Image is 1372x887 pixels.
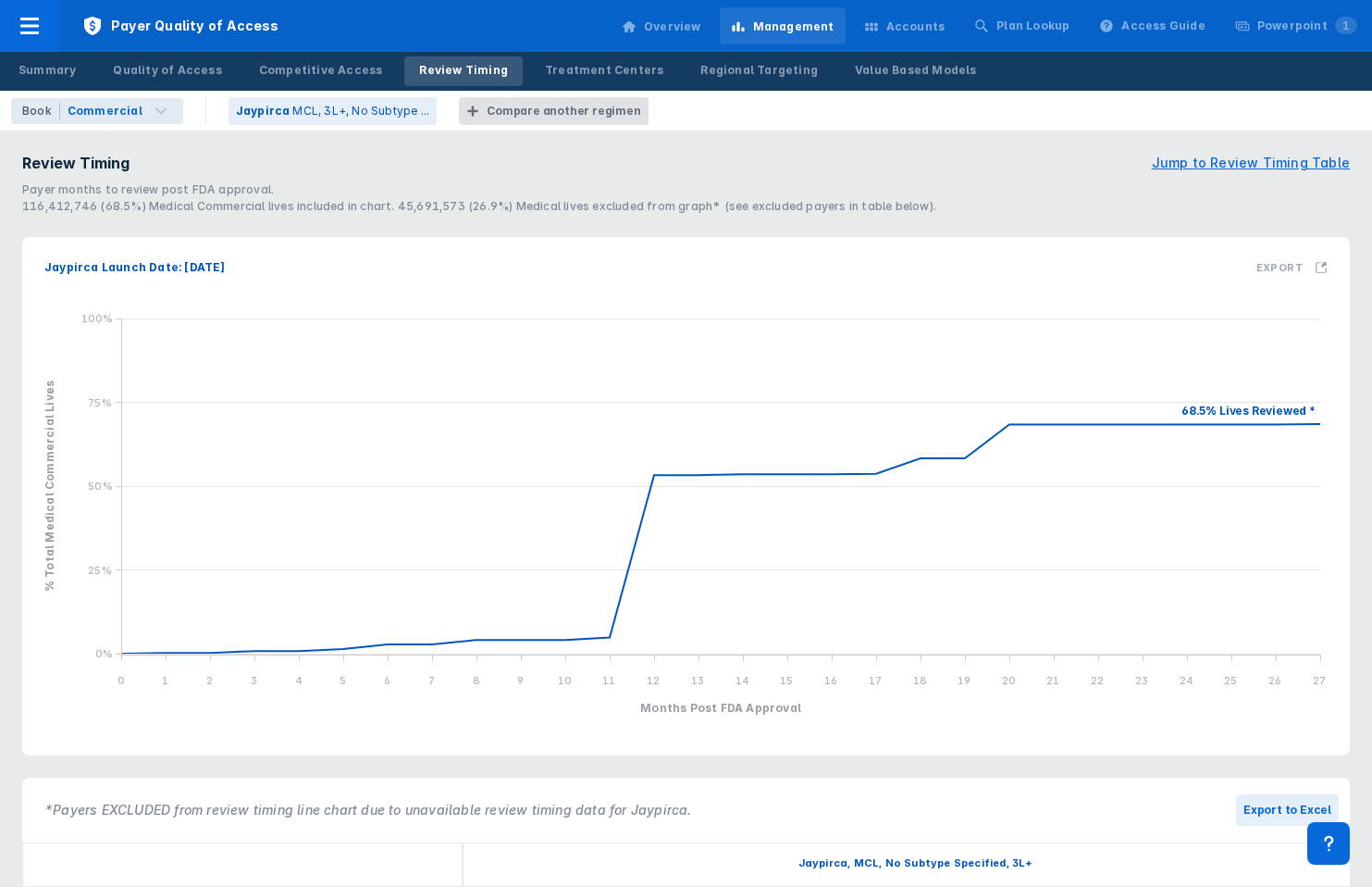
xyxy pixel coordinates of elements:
tspan: 27 [1313,674,1326,687]
tspan: 0 [117,674,125,687]
div: Sort [463,843,1368,887]
div: Summary [19,62,76,79]
tspan: 23 [1135,674,1148,687]
tspan: 19 [958,674,970,687]
div: Review Timing [419,62,508,79]
button: Export to Excel [1236,794,1339,826]
tspan: 9 [517,674,524,687]
text: 0% [95,647,113,660]
div: Access Guide [1121,18,1205,34]
tspan: 4 [295,674,303,687]
div: Treatment Centers [545,62,663,79]
div: Management [753,19,834,35]
div: Quality of Access [113,62,221,79]
tspan: Months Post FDA Approval [640,701,801,715]
a: Value Based Models [840,56,992,86]
tspan: 7 [428,674,435,687]
tspan: % Total Medical Commercial Lives [43,381,56,592]
tspan: 2 [206,674,213,687]
button: Compare another regimen [459,97,648,125]
text: 25% [88,564,112,577]
div: Overview [644,19,701,35]
tspan: 5 [340,674,346,687]
div: Contact Support [1307,822,1350,865]
tspan: 1 [162,674,168,687]
tspan: 8 [473,674,480,687]
a: Review Timing [404,56,523,86]
tspan: 16 [824,674,837,687]
tspan: 11 [602,674,615,687]
a: Competitive Access [244,56,398,86]
div: Regional Targeting [700,62,818,79]
tspan: 26 [1268,674,1281,687]
span: 1 [1335,17,1357,34]
tspan: 13 [691,674,704,687]
div: Commercial [68,103,142,119]
div: 116,412,746 (68.5%) Medical Commercial lives included in chart. 45,691,573 (26.9%) Medical lives ... [22,198,1350,215]
p: *Payers EXCLUDED from review timing line chart due to unavailable review timing data for Jaypirca. [33,789,703,831]
div: Payer months to review post FDA approval. [22,181,1350,198]
div: Plan Lookup [996,18,1069,34]
tspan: 3 [251,674,257,687]
text: 50% [88,480,113,493]
a: Overview [611,7,712,44]
button: Jump to Review Timing Table [1152,152,1350,174]
h2: Jump to Review Timing Table [1152,153,1350,173]
tspan: 20 [1002,674,1016,687]
div: Powerpoint [1257,18,1357,34]
div: Accounts [886,19,946,35]
tspan: 68.5% Lives Reviewed * [1181,404,1316,418]
a: Quality of Access [98,56,236,86]
text: 75% [88,396,112,409]
div: Compare another regimen [487,103,640,119]
tspan: 6 [384,674,390,687]
div: Book [22,103,60,119]
tspan: 24 [1180,674,1193,687]
p: Jaypirca [236,103,290,119]
div: Value Based Models [855,62,977,79]
g: line chart , with . Y-scale minimum value is 0 , maximum value is 1. X-scale minimum value is 0 ,... [33,309,1339,744]
button: JaypircaMCL, 3L+, No Subtype ... [229,97,437,125]
a: Summary [4,56,91,86]
h2: Review Timing [22,152,130,174]
tspan: 15 [780,674,793,687]
div: Competitive Access [259,62,383,79]
a: Treatment Centers [530,56,678,86]
p: Jaypirca Launch Date: [DATE] [44,259,226,276]
a: Regional Targeting [686,56,833,86]
button: Export [1245,250,1339,285]
tspan: 17 [869,674,882,687]
tspan: 22 [1091,674,1104,687]
a: Management [720,7,846,44]
p: MCL, 3L+, No Subtype ... [292,103,429,119]
h3: Export [1256,261,1304,274]
span: Jaypirca, MCL, No Subtype Specified, 3L+ [798,856,1033,869]
tspan: 21 [1046,674,1059,687]
tspan: 25 [1224,674,1237,687]
div: Sort [22,843,463,887]
tspan: 14 [735,674,749,687]
text: 100% [81,312,114,325]
tspan: 12 [647,674,660,687]
tspan: 10 [558,674,572,687]
a: Accounts [853,7,957,44]
tspan: 18 [913,674,927,687]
